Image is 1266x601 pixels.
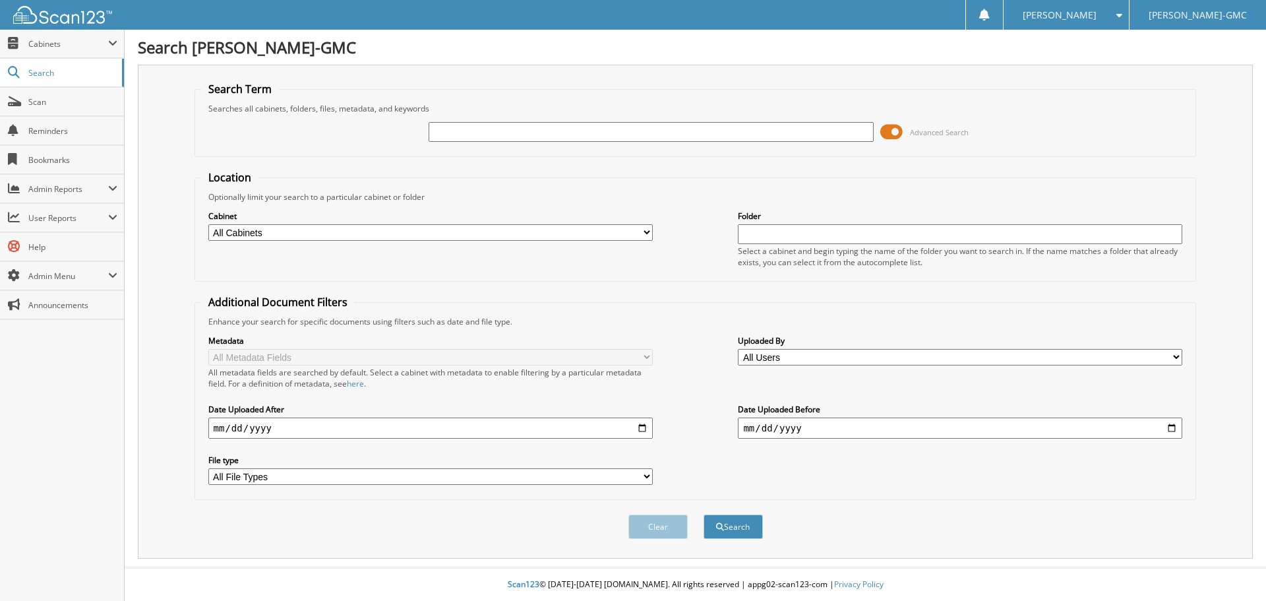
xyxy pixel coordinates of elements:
[202,316,1190,327] div: Enhance your search for specific documents using filters such as date and file type.
[202,82,278,96] legend: Search Term
[28,38,108,49] span: Cabinets
[28,241,117,253] span: Help
[13,6,112,24] img: scan123-logo-white.svg
[208,404,653,415] label: Date Uploaded After
[28,270,108,282] span: Admin Menu
[704,515,763,539] button: Search
[202,170,258,185] legend: Location
[28,212,108,224] span: User Reports
[508,579,539,590] span: Scan123
[28,125,117,137] span: Reminders
[1149,11,1247,19] span: [PERSON_NAME]-GMC
[125,569,1266,601] div: © [DATE]-[DATE] [DOMAIN_NAME]. All rights reserved | appg02-scan123-com |
[1200,538,1266,601] iframe: Chat Widget
[202,191,1190,203] div: Optionally limit your search to a particular cabinet or folder
[208,455,653,466] label: File type
[628,515,688,539] button: Clear
[208,418,653,439] input: start
[834,579,884,590] a: Privacy Policy
[28,67,115,79] span: Search
[208,335,653,346] label: Metadata
[738,210,1182,222] label: Folder
[910,127,969,137] span: Advanced Search
[138,36,1253,58] h1: Search [PERSON_NAME]-GMC
[28,183,108,195] span: Admin Reports
[28,96,117,108] span: Scan
[28,154,117,166] span: Bookmarks
[738,404,1182,415] label: Date Uploaded Before
[208,210,653,222] label: Cabinet
[738,245,1182,268] div: Select a cabinet and begin typing the name of the folder you want to search in. If the name match...
[208,367,653,389] div: All metadata fields are searched by default. Select a cabinet with metadata to enable filtering b...
[202,295,354,309] legend: Additional Document Filters
[738,418,1182,439] input: end
[202,103,1190,114] div: Searches all cabinets, folders, files, metadata, and keywords
[28,300,117,311] span: Announcements
[347,378,364,389] a: here
[1023,11,1097,19] span: [PERSON_NAME]
[738,335,1182,346] label: Uploaded By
